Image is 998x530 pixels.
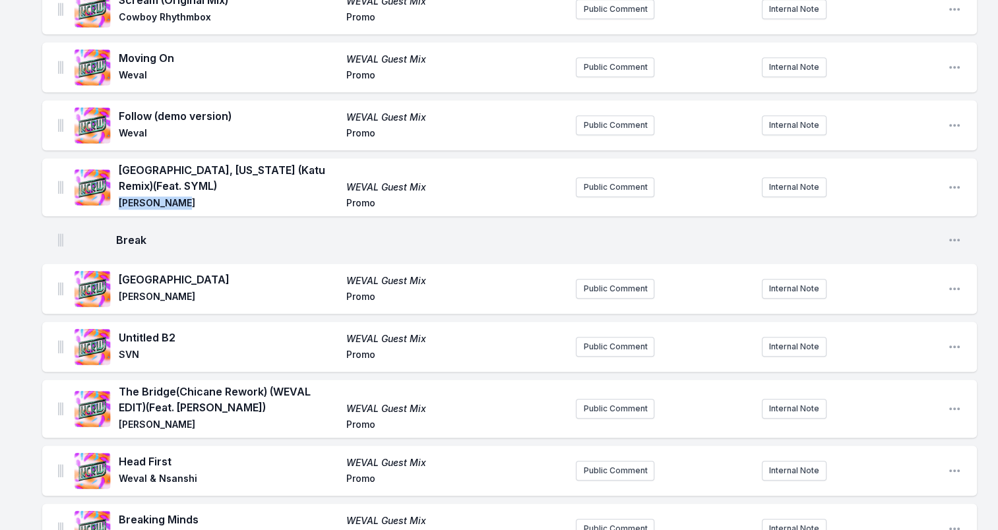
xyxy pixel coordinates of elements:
img: WEVAL Guest Mix [74,328,111,365]
span: Promo [346,11,566,26]
img: Drag Handle [58,464,63,477]
span: Head First [119,454,338,469]
span: Cowboy Rhythmbox [119,11,338,26]
span: [PERSON_NAME] [119,196,338,212]
button: Open playlist item options [948,464,961,477]
button: Internal Note [762,115,826,135]
span: Breaking Minds [119,512,338,527]
span: WEVAL Guest Mix [346,53,566,66]
span: Promo [346,196,566,212]
button: Open playlist item options [948,3,961,16]
button: Open playlist item options [948,340,961,353]
span: Promo [346,127,566,142]
img: WEVAL Guest Mix [74,107,111,144]
img: Drag Handle [58,402,63,415]
button: Internal Note [762,279,826,299]
span: WEVAL Guest Mix [346,402,566,415]
span: WEVAL Guest Mix [346,111,566,124]
button: Internal Note [762,57,826,77]
button: Public Comment [576,399,654,419]
span: [GEOGRAPHIC_DATA] [119,272,338,287]
img: WEVAL Guest Mix [74,169,111,206]
button: Public Comment [576,177,654,197]
img: Drag Handle [58,181,63,194]
button: Internal Note [762,177,826,197]
span: Promo [346,418,566,434]
button: Open playlist item options [948,119,961,132]
button: Open playlist item options [948,282,961,295]
img: WEVAL Guest Mix [74,49,111,86]
button: Public Comment [576,57,654,77]
img: WEVAL Guest Mix [74,270,111,307]
span: Promo [346,290,566,306]
img: Drag Handle [58,340,63,353]
span: [PERSON_NAME] [119,290,338,306]
img: Drag Handle [58,61,63,74]
button: Open playlist item options [948,233,961,247]
span: Promo [346,348,566,364]
span: The Bridge(Chicane Rework) (WEVAL EDIT) (Feat. [PERSON_NAME]) [119,384,338,415]
img: WEVAL Guest Mix [74,390,111,427]
span: Weval & Nsanshi [119,472,338,488]
span: Moving On [119,50,338,66]
img: Drag Handle [58,282,63,295]
button: Open playlist item options [948,61,961,74]
button: Internal Note [762,399,826,419]
span: WEVAL Guest Mix [346,456,566,469]
span: SVN [119,348,338,364]
button: Internal Note [762,337,826,357]
img: Drag Handle [58,233,63,247]
img: Drag Handle [58,3,63,16]
button: Public Comment [576,115,654,135]
span: Break [116,232,937,248]
button: Internal Note [762,461,826,481]
button: Open playlist item options [948,181,961,194]
span: WEVAL Guest Mix [346,274,566,287]
span: Weval [119,127,338,142]
span: Weval [119,69,338,84]
span: Untitled B2 [119,330,338,345]
span: Promo [346,69,566,84]
img: WEVAL Guest Mix [74,452,111,489]
span: WEVAL Guest Mix [346,181,566,194]
span: WEVAL Guest Mix [346,514,566,527]
button: Open playlist item options [948,402,961,415]
button: Public Comment [576,337,654,357]
span: Follow (demo version) [119,108,338,124]
span: WEVAL Guest Mix [346,332,566,345]
button: Public Comment [576,279,654,299]
img: Drag Handle [58,119,63,132]
span: [PERSON_NAME] [119,418,338,434]
span: [GEOGRAPHIC_DATA], [US_STATE] (Katu Remix) (Feat. SYML) [119,162,338,194]
button: Public Comment [576,461,654,481]
span: Promo [346,472,566,488]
